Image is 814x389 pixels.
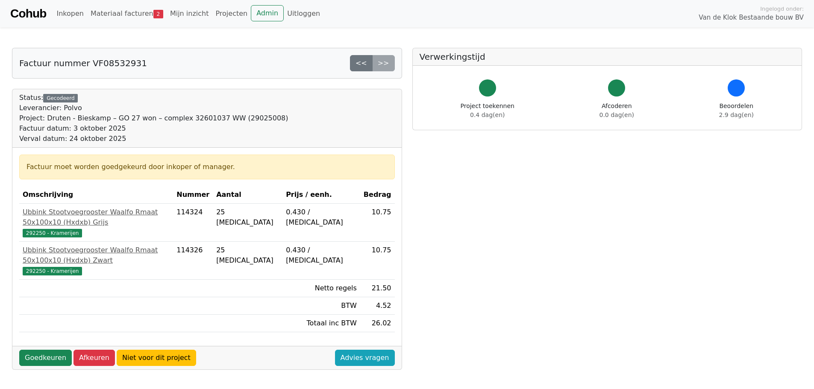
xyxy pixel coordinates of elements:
h5: Factuur nummer VF08532931 [19,58,147,68]
span: 292250 - Kramerijen [23,267,82,275]
a: Materiaal facturen2 [87,5,167,22]
a: Afkeuren [73,350,115,366]
a: Mijn inzicht [167,5,212,22]
div: Beoordelen [719,102,754,120]
a: << [350,55,373,71]
div: 0.430 / [MEDICAL_DATA] [286,245,357,266]
div: Verval datum: 24 oktober 2025 [19,134,288,144]
span: Van de Klok Bestaande bouw BV [699,13,804,23]
div: Factuur moet worden goedgekeurd door inkoper of manager. [26,162,388,172]
a: Ubbink Stootvoegrooster Waalfo Rmaat 50x100x10 (Hxdxb) Zwart292250 - Kramerijen [23,245,170,276]
a: Uitloggen [284,5,323,22]
div: Project: Druten - Bieskamp – GO 27 won – complex 32601037 WW (29025008) [19,113,288,123]
div: Project toekennen [461,102,514,120]
span: Ingelogd onder: [760,5,804,13]
div: Leverancier: Polvo [19,103,288,113]
span: 0.4 dag(en) [470,111,505,118]
a: Niet voor dit project [117,350,196,366]
td: BTW [282,297,360,315]
div: 25 [MEDICAL_DATA] [216,207,279,228]
td: 26.02 [360,315,395,332]
td: 21.50 [360,280,395,297]
div: Ubbink Stootvoegrooster Waalfo Rmaat 50x100x10 (Hxdxb) Grijs [23,207,170,228]
h5: Verwerkingstijd [420,52,795,62]
div: 0.430 / [MEDICAL_DATA] [286,207,357,228]
div: Factuur datum: 3 oktober 2025 [19,123,288,134]
td: Netto regels [282,280,360,297]
a: Admin [251,5,284,21]
th: Omschrijving [19,186,173,204]
a: Goedkeuren [19,350,72,366]
span: 2 [153,10,163,18]
div: Ubbink Stootvoegrooster Waalfo Rmaat 50x100x10 (Hxdxb) Zwart [23,245,170,266]
a: Advies vragen [335,350,395,366]
div: Gecodeerd [43,94,78,102]
th: Prijs / eenh. [282,186,360,204]
td: 10.75 [360,204,395,242]
th: Bedrag [360,186,395,204]
a: Ubbink Stootvoegrooster Waalfo Rmaat 50x100x10 (Hxdxb) Grijs292250 - Kramerijen [23,207,170,238]
th: Nummer [173,186,213,204]
div: 25 [MEDICAL_DATA] [216,245,279,266]
td: 114326 [173,242,213,280]
span: 292250 - Kramerijen [23,229,82,237]
td: Totaal inc BTW [282,315,360,332]
span: 0.0 dag(en) [599,111,634,118]
a: Cohub [10,3,46,24]
td: 114324 [173,204,213,242]
div: Status: [19,93,288,144]
a: Inkopen [53,5,87,22]
a: Projecten [212,5,251,22]
div: Afcoderen [599,102,634,120]
th: Aantal [213,186,282,204]
td: 4.52 [360,297,395,315]
span: 2.9 dag(en) [719,111,754,118]
td: 10.75 [360,242,395,280]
